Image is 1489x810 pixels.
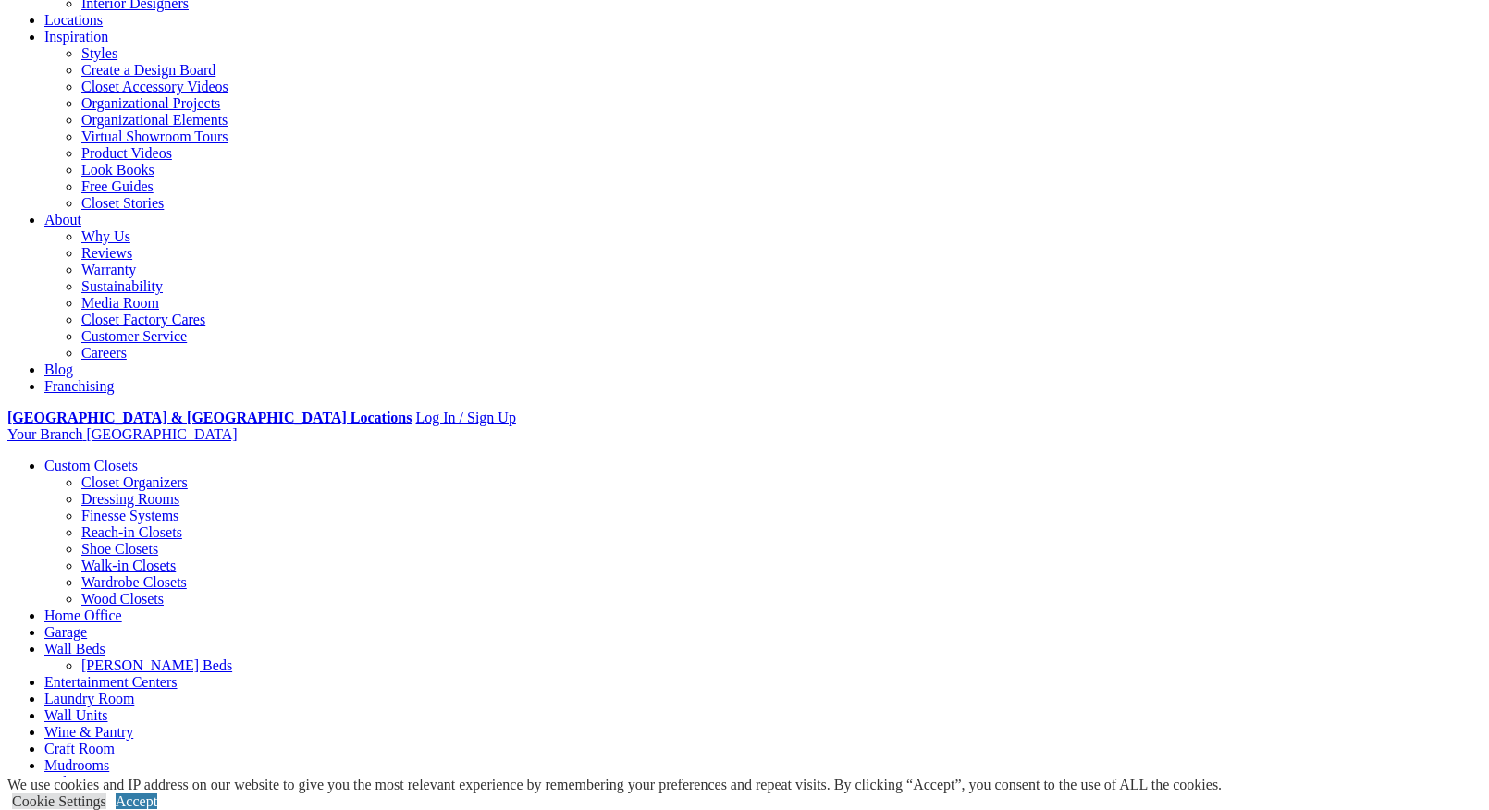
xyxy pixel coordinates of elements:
a: Wardrobe Closets [81,574,187,590]
a: Entertainment Centers [44,674,178,690]
a: Mudrooms [44,757,109,773]
a: Sustainability [81,278,163,294]
a: Warranty [81,262,136,277]
a: Craft Room [44,741,115,756]
a: Careers [81,345,127,361]
a: Product Videos [81,145,172,161]
a: Cookie Settings [12,793,106,809]
a: Dressing Rooms [81,491,179,507]
a: Your Branch [GEOGRAPHIC_DATA] [7,426,238,442]
a: Closet Factory Cares [81,312,205,327]
a: Wine & Pantry [44,724,133,740]
a: Home Office [44,607,122,623]
a: Customer Service [81,328,187,344]
a: Custom Closets [44,458,138,473]
a: Wood Closets [81,591,164,607]
span: Your Branch [7,426,82,442]
div: We use cookies and IP address on our website to give you the most relevant experience by remember... [7,777,1222,793]
a: Locations [44,12,103,28]
a: Organizational Projects [81,95,220,111]
a: Closet Stories [81,195,164,211]
a: Look Books [81,162,154,178]
span: [GEOGRAPHIC_DATA] [86,426,237,442]
a: Free Guides [81,178,154,194]
a: Create a Design Board [81,62,215,78]
a: Franchising [44,378,115,394]
a: Walk-in Closets [81,558,176,573]
a: About [44,212,81,227]
a: Closet Organizers [81,474,188,490]
a: Styles [81,45,117,61]
a: Why Us [81,228,130,244]
a: Finesse Systems [81,508,178,523]
a: Laundry Room [44,691,134,706]
a: Wall Beds [44,641,105,657]
a: Shoe Closets [81,541,158,557]
a: Accept [116,793,157,809]
a: [PERSON_NAME] Beds [81,657,232,673]
a: Reach-in Closets [81,524,182,540]
a: Log In / Sign Up [415,410,515,425]
a: Kid Spaces [44,774,111,790]
a: Garage [44,624,87,640]
a: Virtual Showroom Tours [81,129,228,144]
a: Blog [44,362,73,377]
a: Organizational Elements [81,112,228,128]
a: Wall Units [44,707,107,723]
a: Reviews [81,245,132,261]
a: [GEOGRAPHIC_DATA] & [GEOGRAPHIC_DATA] Locations [7,410,412,425]
a: Inspiration [44,29,108,44]
a: Media Room [81,295,159,311]
a: Closet Accessory Videos [81,79,228,94]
